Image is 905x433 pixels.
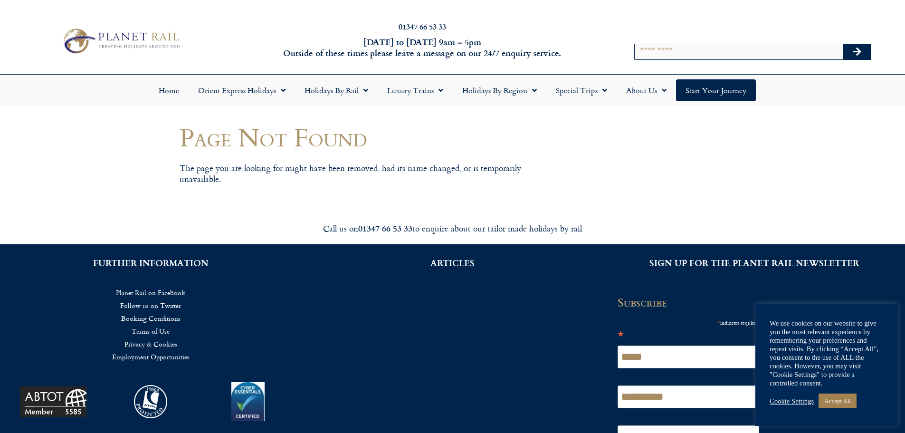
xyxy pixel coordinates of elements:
[617,79,676,101] a: About Us
[843,44,871,59] button: Search
[453,79,546,101] a: Holidays by Region
[180,163,536,185] p: The page you are looking for might have been removed, had its name changed, or is temporarily una...
[399,21,446,32] a: 01347 66 53 33
[295,79,378,101] a: Holidays by Rail
[770,397,814,405] a: Cookie Settings
[14,299,287,312] a: Follow us on Twitter
[618,296,765,309] h2: Subscribe
[149,79,189,101] a: Home
[244,37,601,59] h6: [DATE] to [DATE] 9am – 5pm Outside of these times please leave a message on our 24/7 enquiry serv...
[187,223,719,234] div: Call us on to enquire about our tailor made holidays by rail
[618,259,891,267] h2: SIGN UP FOR THE PLANET RAIL NEWSLETTER
[546,79,617,101] a: Special Trips
[5,79,900,101] nav: Menu
[14,286,287,299] a: Planet Rail on Facebook
[316,259,589,267] h2: ARTICLES
[378,79,453,101] a: Luxury Trains
[819,394,857,408] a: Accept All
[189,79,295,101] a: Orient Express Holidays
[14,350,287,363] a: Employment Opportunities
[14,337,287,350] a: Privacy & Cookies
[358,222,412,234] strong: 01347 66 53 33
[618,316,759,328] div: indicates required
[14,259,287,267] h2: FURTHER INFORMATION
[676,79,756,101] a: Start your Journey
[180,123,536,151] h1: Page Not Found
[14,286,287,363] nav: Menu
[14,312,287,325] a: Booking Conditions
[58,26,183,56] img: Planet Rail Train Holidays Logo
[14,325,287,337] a: Terms of Use
[770,319,884,387] div: We use cookies on our website to give you the most relevant experience by remembering your prefer...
